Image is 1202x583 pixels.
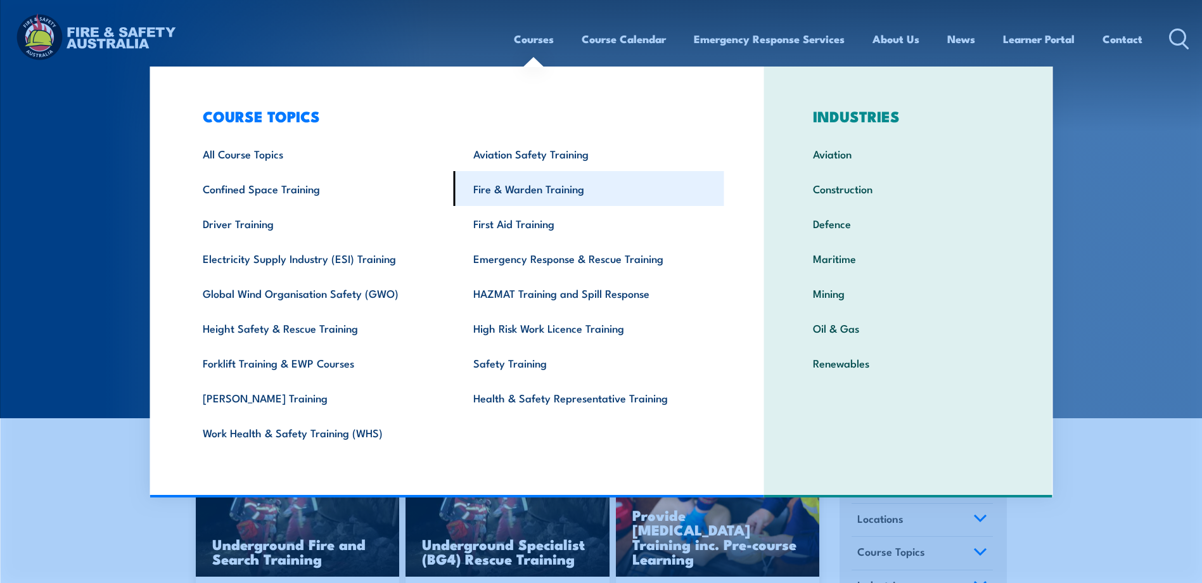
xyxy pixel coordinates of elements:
a: [PERSON_NAME] Training [183,380,454,415]
a: Height Safety & Rescue Training [183,311,454,345]
a: About Us [873,22,919,56]
a: Learner Portal [1003,22,1075,56]
h3: INDUSTRIES [793,107,1023,125]
a: Mining [793,276,1023,311]
a: News [947,22,975,56]
a: High Risk Work Licence Training [454,311,724,345]
img: Underground mine rescue [406,463,610,577]
a: Defence [793,206,1023,241]
a: Forklift Training & EWP Courses [183,345,454,380]
a: Underground Specialist (BG4) Rescue Training [406,463,610,577]
a: Emergency Response & Rescue Training [454,241,724,276]
a: Health & Safety Representative Training [454,380,724,415]
h3: Underground Specialist (BG4) Rescue Training [422,537,593,566]
a: Course Topics [852,537,993,570]
a: Fire & Warden Training [454,171,724,206]
a: Maritime [793,241,1023,276]
a: Oil & Gas [793,311,1023,345]
h3: Underground Fire and Search Training [212,537,383,566]
h3: COURSE TOPICS [183,107,724,125]
a: Driver Training [183,206,454,241]
h3: Provide [MEDICAL_DATA] Training inc. Pre-course Learning [632,508,803,566]
a: Global Wind Organisation Safety (GWO) [183,276,454,311]
img: Low Voltage Rescue and Provide CPR [616,463,820,577]
a: All Course Topics [183,136,454,171]
a: First Aid Training [454,206,724,241]
span: Locations [857,510,904,527]
a: Underground Fire and Search Training [196,463,400,577]
a: Contact [1103,22,1142,56]
a: Renewables [793,345,1023,380]
img: Underground mine rescue [196,463,400,577]
a: Emergency Response Services [694,22,845,56]
a: Course Calendar [582,22,666,56]
a: Safety Training [454,345,724,380]
a: Courses [514,22,554,56]
a: Aviation [793,136,1023,171]
a: Construction [793,171,1023,206]
a: Provide [MEDICAL_DATA] Training inc. Pre-course Learning [616,463,820,577]
a: Confined Space Training [183,171,454,206]
a: Aviation Safety Training [454,136,724,171]
span: Course Topics [857,543,925,560]
a: Work Health & Safety Training (WHS) [183,415,454,450]
a: Locations [852,504,993,537]
a: HAZMAT Training and Spill Response [454,276,724,311]
a: Electricity Supply Industry (ESI) Training [183,241,454,276]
